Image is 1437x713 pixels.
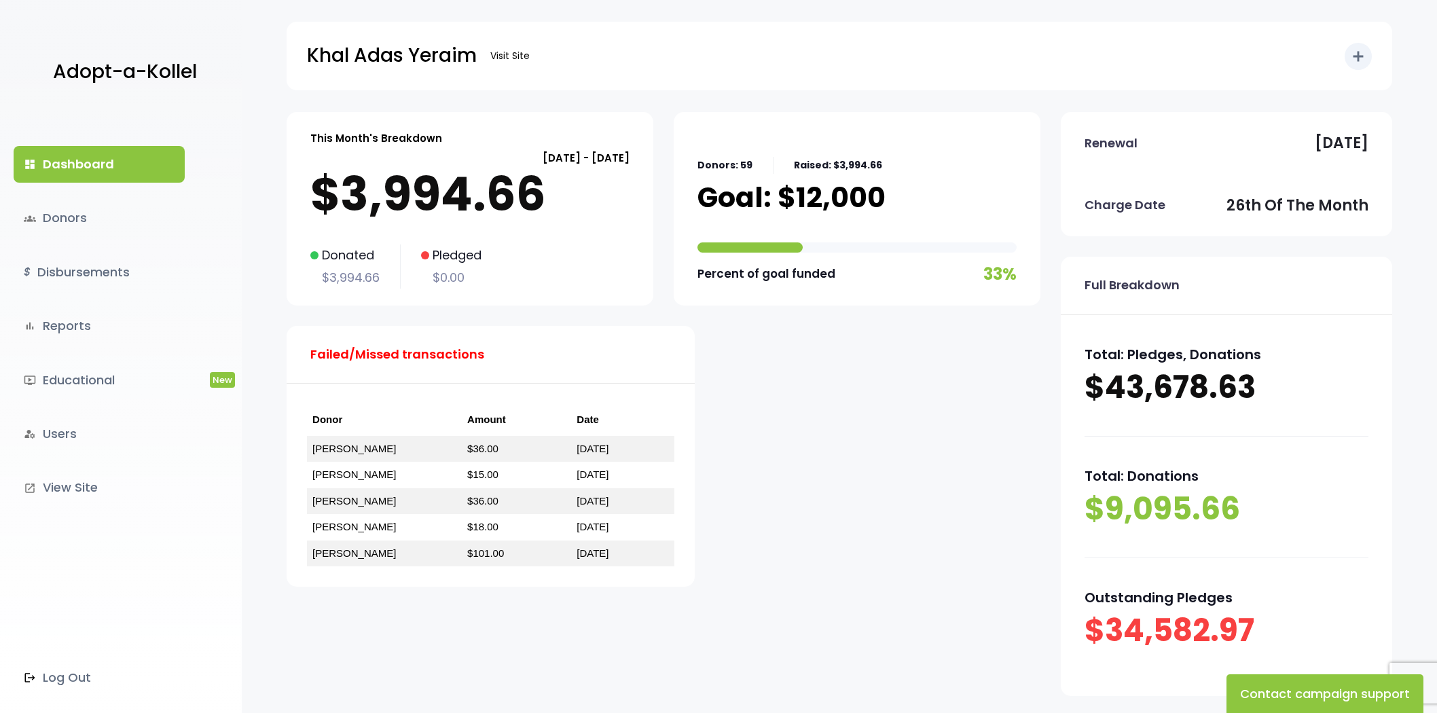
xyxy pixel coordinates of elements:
[467,469,498,480] a: $15.00
[24,482,36,494] i: launch
[310,267,380,289] p: $3,994.66
[312,443,396,454] a: [PERSON_NAME]
[1085,342,1368,367] p: Total: Pledges, Donations
[1315,130,1368,157] p: [DATE]
[46,39,197,105] a: Adopt-a-Kollel
[24,213,36,225] span: groups
[462,404,571,436] th: Amount
[577,495,608,507] a: [DATE]
[577,547,608,559] a: [DATE]
[697,263,835,285] p: Percent of goal funded
[310,149,630,167] p: [DATE] - [DATE]
[1226,192,1368,219] p: 26th of the month
[1085,132,1138,154] p: Renewal
[14,200,185,236] a: groupsDonors
[14,362,185,399] a: ondemand_videoEducationalNew
[312,547,396,559] a: [PERSON_NAME]
[24,320,36,332] i: bar_chart
[14,416,185,452] a: manage_accountsUsers
[312,495,396,507] a: [PERSON_NAME]
[697,157,752,174] p: Donors: 59
[310,244,380,266] p: Donated
[310,129,442,147] p: This Month's Breakdown
[310,167,630,221] p: $3,994.66
[1085,464,1368,488] p: Total: Donations
[24,374,36,386] i: ondemand_video
[1085,367,1368,409] p: $43,678.63
[983,259,1017,289] p: 33%
[14,659,185,696] a: Log Out
[794,157,882,174] p: Raised: $3,994.66
[1350,48,1366,65] i: add
[467,547,504,559] a: $101.00
[14,254,185,291] a: $Disbursements
[53,55,197,89] p: Adopt-a-Kollel
[24,263,31,282] i: $
[577,521,608,532] a: [DATE]
[1085,194,1165,216] p: Charge Date
[1085,585,1368,610] p: Outstanding Pledges
[467,495,498,507] a: $36.00
[14,469,185,506] a: launchView Site
[484,43,536,69] a: Visit Site
[1226,674,1423,713] button: Contact campaign support
[1085,610,1368,652] p: $34,582.97
[24,428,36,440] i: manage_accounts
[312,469,396,480] a: [PERSON_NAME]
[467,443,498,454] a: $36.00
[1085,274,1180,296] p: Full Breakdown
[14,146,185,183] a: dashboardDashboard
[1085,488,1368,530] p: $9,095.66
[697,181,886,215] p: Goal: $12,000
[467,521,498,532] a: $18.00
[421,244,481,266] p: Pledged
[14,308,185,344] a: bar_chartReports
[577,469,608,480] a: [DATE]
[1345,43,1372,70] button: add
[571,404,674,436] th: Date
[307,404,462,436] th: Donor
[310,344,484,365] p: Failed/Missed transactions
[210,372,235,388] span: New
[421,267,481,289] p: $0.00
[307,39,477,73] p: Khal Adas Yeraim
[577,443,608,454] a: [DATE]
[24,158,36,170] i: dashboard
[312,521,396,532] a: [PERSON_NAME]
